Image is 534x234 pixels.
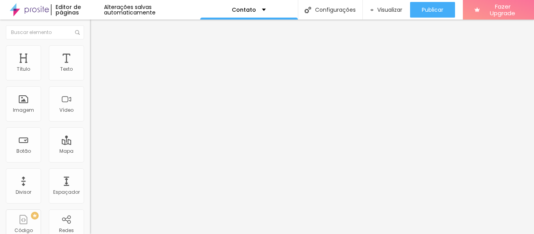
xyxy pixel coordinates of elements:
p: Contato [232,7,256,13]
div: Botão [16,148,31,154]
div: Imagem [13,107,34,113]
iframe: Editor [90,20,534,234]
div: Divisor [16,189,31,195]
div: Título [17,66,30,72]
div: Texto [60,66,73,72]
div: Vídeo [59,107,73,113]
img: Icone [305,7,311,13]
input: Buscar elemento [6,25,84,39]
span: Publicar [422,7,443,13]
button: Visualizar [363,2,410,18]
div: Alterações salvas automaticamente [104,4,200,15]
div: Espaçador [53,189,80,195]
button: Publicar [410,2,455,18]
img: Icone [75,30,80,35]
span: Visualizar [377,7,402,13]
div: Mapa [59,148,73,154]
img: view-1.svg [371,7,374,13]
div: Editor de páginas [51,4,104,15]
span: Fazer Upgrade [483,3,522,17]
